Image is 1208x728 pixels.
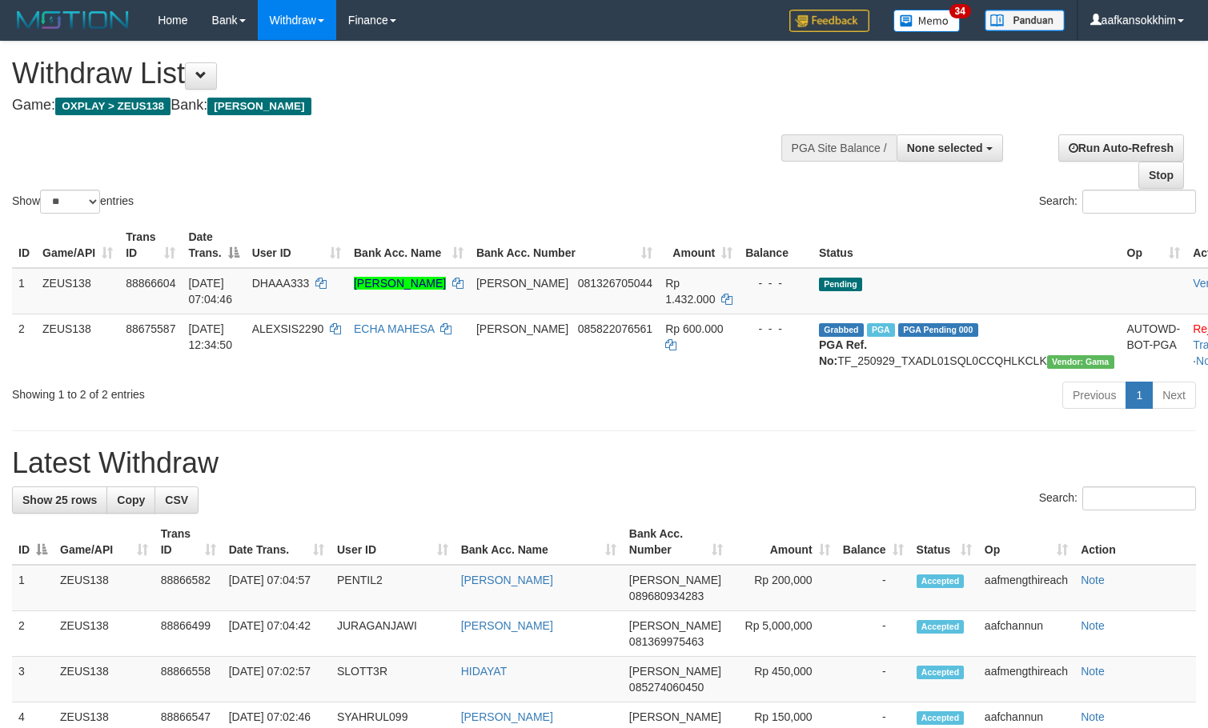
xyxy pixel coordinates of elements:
[629,681,704,694] span: Copy 085274060450 to clipboard
[188,277,232,306] span: [DATE] 07:04:46
[629,710,721,723] span: [PERSON_NAME]
[12,486,107,514] a: Show 25 rows
[729,519,837,565] th: Amount: activate to sort column ascending
[331,519,455,565] th: User ID: activate to sort column ascending
[476,322,568,335] span: [PERSON_NAME]
[739,222,813,268] th: Balance
[917,666,965,679] span: Accepted
[745,275,806,291] div: - - -
[182,222,245,268] th: Date Trans.: activate to sort column descending
[910,519,978,565] th: Status: activate to sort column ascending
[897,134,1003,162] button: None selected
[629,590,704,602] span: Copy 089680934283 to clipboard
[665,277,715,306] span: Rp 1.432.000
[745,321,806,337] div: - - -
[12,519,54,565] th: ID: activate to sort column descending
[819,338,867,367] b: PGA Ref. No:
[729,657,837,702] td: Rp 450,000
[978,565,1074,611] td: aafmengthireach
[1047,355,1114,369] span: Vendor URL: https://trx31.1velocity.biz
[106,486,155,514] a: Copy
[12,98,789,114] h4: Game: Bank:
[12,8,134,32] img: MOTION_logo.png
[40,190,100,214] select: Showentries
[629,665,721,678] span: [PERSON_NAME]
[223,565,331,611] td: [DATE] 07:04:57
[1062,382,1126,409] a: Previous
[455,519,623,565] th: Bank Acc. Name: activate to sort column ascending
[12,58,789,90] h1: Withdraw List
[22,494,97,506] span: Show 25 rows
[12,268,36,314] td: 1
[1039,486,1196,510] label: Search:
[476,277,568,290] span: [PERSON_NAME]
[978,519,1074,565] th: Op: activate to sort column ascending
[1082,486,1196,510] input: Search:
[819,278,862,291] span: Pending
[813,314,1121,375] td: TF_250929_TXADL01SQL0CCQHLKCLK
[126,277,175,290] span: 88866604
[36,268,119,314] td: ZEUS138
[1081,665,1105,678] a: Note
[188,322,232,351] span: [DATE] 12:34:50
[331,565,455,611] td: PENTIL2
[1081,710,1105,723] a: Note
[461,574,553,586] a: [PERSON_NAME]
[119,222,182,268] th: Trans ID: activate to sort column ascending
[1126,382,1153,409] a: 1
[223,611,331,657] td: [DATE] 07:04:42
[629,635,704,648] span: Copy 081369975463 to clipboard
[461,665,508,678] a: HIDAYAT
[155,519,223,565] th: Trans ID: activate to sort column ascending
[781,134,897,162] div: PGA Site Balance /
[252,277,310,290] span: DHAAA333
[155,657,223,702] td: 88866558
[1081,619,1105,632] a: Note
[1121,222,1187,268] th: Op: activate to sort column ascending
[246,222,347,268] th: User ID: activate to sort column ascending
[917,574,965,588] span: Accepted
[1138,162,1184,189] a: Stop
[978,657,1074,702] td: aafmengthireach
[1058,134,1184,162] a: Run Auto-Refresh
[12,565,54,611] td: 1
[347,222,470,268] th: Bank Acc. Name: activate to sort column ascending
[578,322,652,335] span: Copy 085822076561 to clipboard
[12,447,1196,479] h1: Latest Withdraw
[1082,190,1196,214] input: Search:
[1152,382,1196,409] a: Next
[819,323,864,337] span: Grabbed
[126,322,175,335] span: 88675587
[629,619,721,632] span: [PERSON_NAME]
[55,98,171,115] span: OXPLAY > ZEUS138
[117,494,145,506] span: Copy
[331,611,455,657] td: JURAGANJAWI
[54,657,155,702] td: ZEUS138
[155,611,223,657] td: 88866499
[461,710,553,723] a: [PERSON_NAME]
[1081,574,1105,586] a: Note
[917,620,965,634] span: Accepted
[893,10,961,32] img: Button%20Memo.svg
[729,611,837,657] td: Rp 5,000,000
[659,222,739,268] th: Amount: activate to sort column ascending
[12,222,36,268] th: ID
[155,565,223,611] td: 88866582
[1039,190,1196,214] label: Search:
[12,657,54,702] td: 3
[54,519,155,565] th: Game/API: activate to sort column ascending
[898,323,978,337] span: PGA Pending
[354,277,446,290] a: [PERSON_NAME]
[1074,519,1196,565] th: Action
[949,4,971,18] span: 34
[354,322,434,335] a: ECHA MAHESA
[837,519,910,565] th: Balance: activate to sort column ascending
[223,519,331,565] th: Date Trans.: activate to sort column ascending
[12,314,36,375] td: 2
[331,657,455,702] td: SLOTT3R
[461,619,553,632] a: [PERSON_NAME]
[629,574,721,586] span: [PERSON_NAME]
[12,611,54,657] td: 2
[985,10,1065,31] img: panduan.png
[665,322,723,335] span: Rp 600.000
